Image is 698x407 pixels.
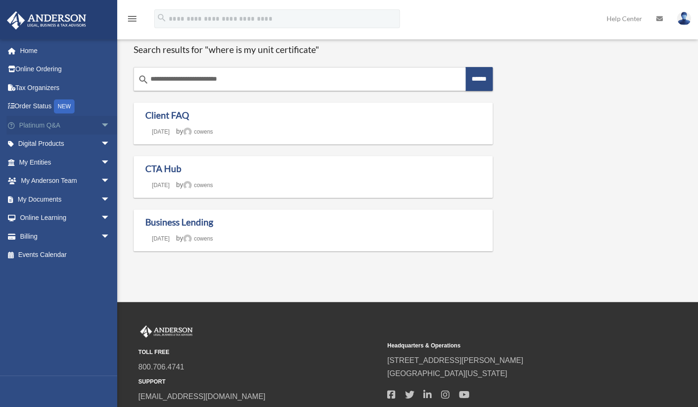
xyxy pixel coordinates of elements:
[101,116,120,135] span: arrow_drop_down
[176,234,213,242] span: by
[145,235,176,242] a: [DATE]
[7,60,124,79] a: Online Ordering
[127,13,138,24] i: menu
[176,128,213,135] span: by
[145,217,213,227] a: Business Lending
[387,356,523,364] a: [STREET_ADDRESS][PERSON_NAME]
[134,44,493,56] h1: Search results for "where is my unit certificate"
[387,341,630,351] small: Headquarters & Operations
[183,182,213,188] a: cowens
[157,13,167,23] i: search
[7,97,124,116] a: Order StatusNEW
[54,99,75,113] div: NEW
[7,246,124,264] a: Events Calendar
[7,135,124,153] a: Digital Productsarrow_drop_down
[138,392,265,400] a: [EMAIL_ADDRESS][DOMAIN_NAME]
[7,172,124,190] a: My Anderson Teamarrow_drop_down
[7,41,120,60] a: Home
[101,209,120,228] span: arrow_drop_down
[7,116,124,135] a: Platinum Q&Aarrow_drop_down
[138,74,149,85] i: search
[101,135,120,154] span: arrow_drop_down
[4,11,89,30] img: Anderson Advisors Platinum Portal
[7,78,124,97] a: Tax Organizers
[138,363,184,371] a: 800.706.4741
[145,110,189,121] a: Client FAQ
[127,16,138,24] a: menu
[7,227,124,246] a: Billingarrow_drop_down
[101,190,120,209] span: arrow_drop_down
[176,181,213,188] span: by
[387,369,507,377] a: [GEOGRAPHIC_DATA][US_STATE]
[183,235,213,242] a: cowens
[145,163,181,174] a: CTA Hub
[138,347,381,357] small: TOLL FREE
[7,153,124,172] a: My Entitiesarrow_drop_down
[183,128,213,135] a: cowens
[145,182,176,188] a: [DATE]
[7,209,124,227] a: Online Learningarrow_drop_down
[677,12,691,25] img: User Pic
[101,227,120,246] span: arrow_drop_down
[138,377,381,387] small: SUPPORT
[101,172,120,191] span: arrow_drop_down
[7,190,124,209] a: My Documentsarrow_drop_down
[138,325,195,338] img: Anderson Advisors Platinum Portal
[145,128,176,135] a: [DATE]
[101,153,120,172] span: arrow_drop_down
